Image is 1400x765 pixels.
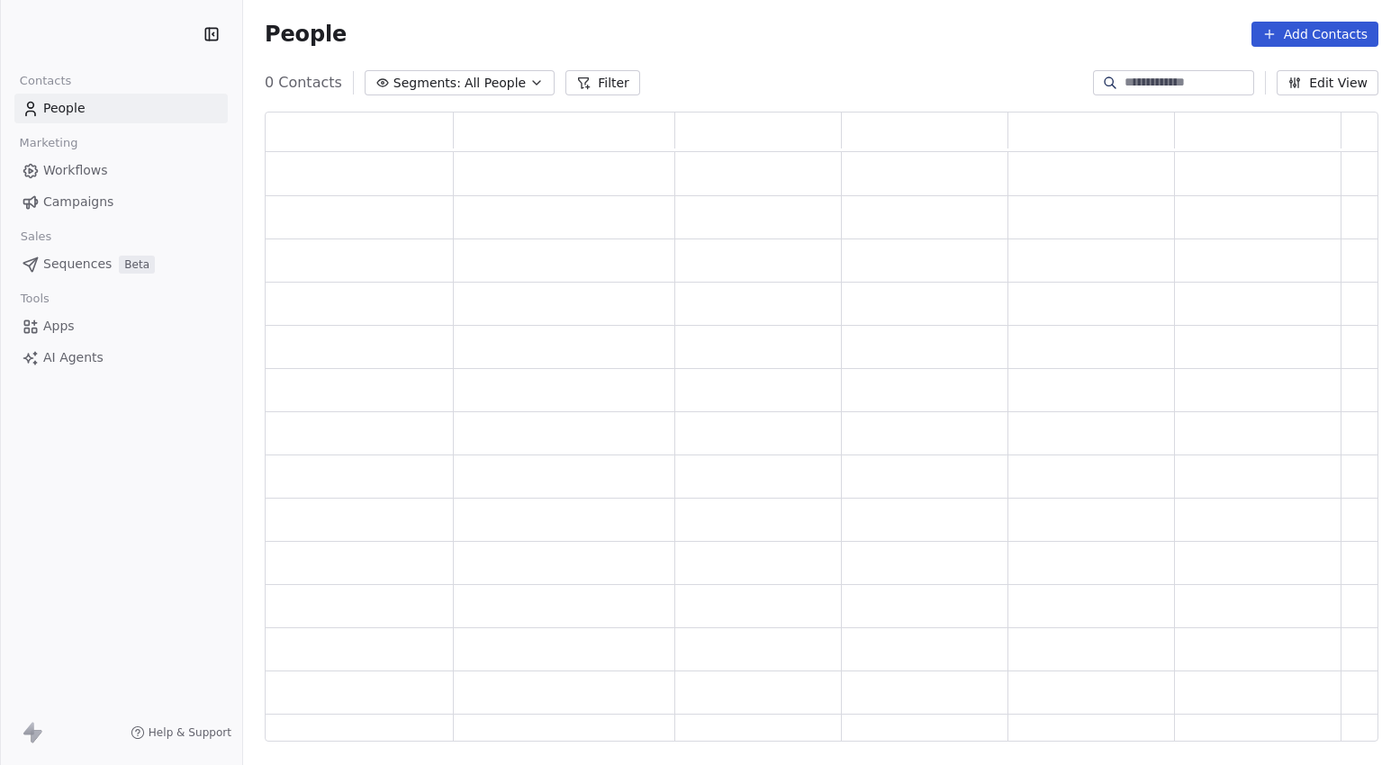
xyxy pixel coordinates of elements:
[13,285,57,312] span: Tools
[1251,22,1378,47] button: Add Contacts
[119,256,155,274] span: Beta
[14,156,228,185] a: Workflows
[14,187,228,217] a: Campaigns
[131,725,231,740] a: Help & Support
[43,255,112,274] span: Sequences
[14,249,228,279] a: SequencesBeta
[43,161,108,180] span: Workflows
[14,94,228,123] a: People
[1277,70,1378,95] button: Edit View
[465,74,526,93] span: All People
[43,317,75,336] span: Apps
[43,99,86,118] span: People
[43,348,104,367] span: AI Agents
[12,130,86,157] span: Marketing
[13,223,59,250] span: Sales
[14,311,228,341] a: Apps
[14,343,228,373] a: AI Agents
[393,74,461,93] span: Segments:
[565,70,640,95] button: Filter
[43,193,113,211] span: Campaigns
[265,21,347,48] span: People
[265,72,342,94] span: 0 Contacts
[149,725,231,740] span: Help & Support
[12,67,79,94] span: Contacts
